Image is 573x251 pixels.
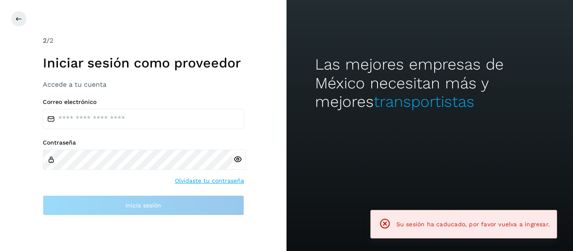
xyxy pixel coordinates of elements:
h2: Las mejores empresas de México necesitan más y mejores [315,55,544,111]
span: Su sesión ha caducado, por favor vuelva a ingresar. [396,221,550,228]
div: /2 [43,36,244,46]
button: Inicia sesión [43,195,244,215]
label: Contraseña [43,139,244,146]
span: transportistas [374,93,474,111]
h3: Accede a tu cuenta [43,80,244,88]
span: Inicia sesión [125,202,161,208]
span: 2 [43,36,47,44]
label: Correo electrónico [43,98,244,106]
a: Olvidaste tu contraseña [175,176,244,185]
h1: Iniciar sesión como proveedor [43,55,244,71]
